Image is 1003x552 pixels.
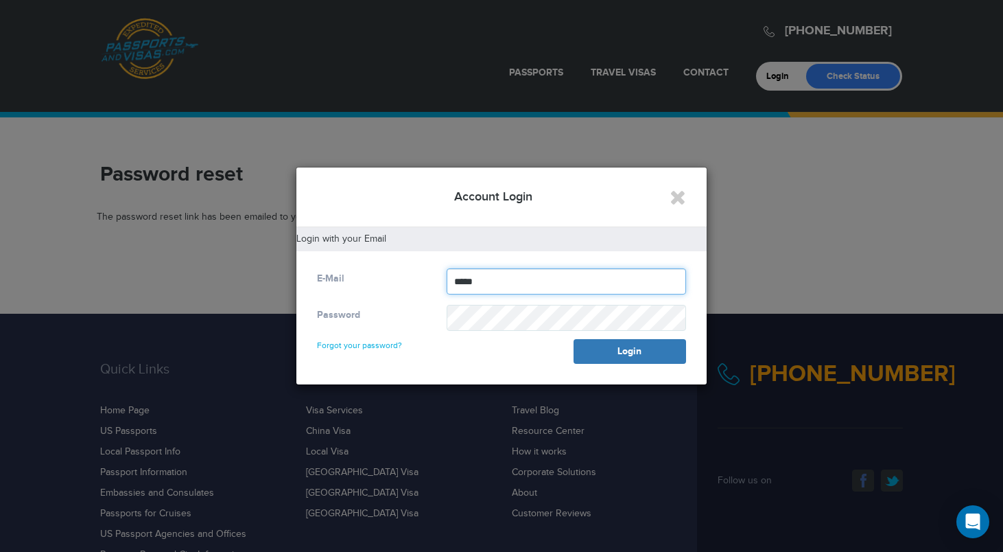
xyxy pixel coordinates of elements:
label: Password [317,308,360,322]
a: Forgot your password? [317,328,402,350]
button: Close [670,187,686,209]
h5: Login with your Email [296,234,707,244]
div: Open Intercom Messenger [956,505,989,538]
h4: Account Login [317,188,686,206]
label: E-Mail [317,272,344,286]
button: Login [574,339,686,364]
